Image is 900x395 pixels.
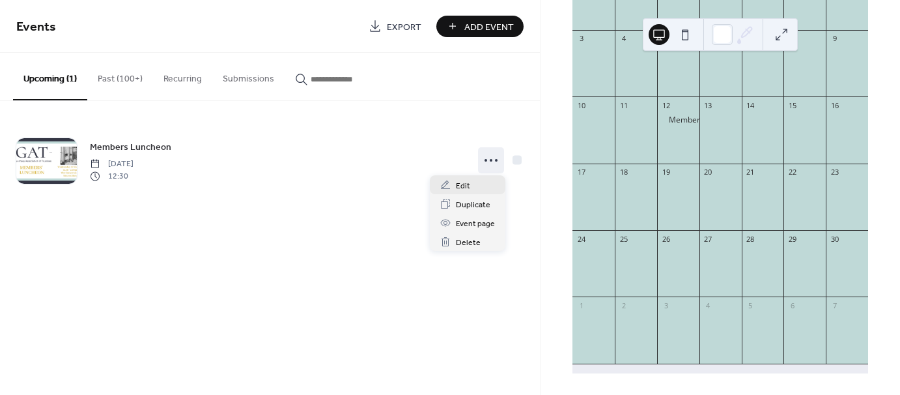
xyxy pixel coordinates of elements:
[576,100,586,110] div: 10
[576,168,586,177] div: 17
[830,168,839,177] div: 23
[619,34,628,44] div: 4
[90,170,134,182] span: 12:30
[456,217,495,231] span: Event page
[661,234,671,244] div: 26
[576,34,586,44] div: 3
[703,300,713,310] div: 4
[90,141,171,154] span: Members Luncheon
[661,168,671,177] div: 19
[619,234,628,244] div: 25
[90,158,134,170] span: [DATE]
[619,100,628,110] div: 11
[746,234,755,244] div: 28
[661,300,671,310] div: 3
[787,100,797,110] div: 15
[153,53,212,99] button: Recurring
[787,234,797,244] div: 29
[87,53,153,99] button: Past (100+)
[619,300,628,310] div: 2
[746,300,755,310] div: 5
[657,115,699,126] div: Members Luncheon
[359,16,431,37] a: Export
[576,234,586,244] div: 24
[746,100,755,110] div: 14
[90,139,171,154] a: Members Luncheon
[619,168,628,177] div: 18
[212,53,285,99] button: Submissions
[464,20,514,34] span: Add Event
[787,300,797,310] div: 6
[830,234,839,244] div: 30
[456,236,481,250] span: Delete
[387,20,421,34] span: Export
[456,198,490,212] span: Duplicate
[703,168,713,177] div: 20
[787,168,797,177] div: 22
[661,100,671,110] div: 12
[746,168,755,177] div: 21
[16,14,56,40] span: Events
[830,100,839,110] div: 16
[436,16,524,37] button: Add Event
[669,115,741,126] div: Members Luncheon
[830,34,839,44] div: 9
[703,234,713,244] div: 27
[456,179,470,193] span: Edit
[576,300,586,310] div: 1
[13,53,87,100] button: Upcoming (1)
[703,100,713,110] div: 13
[830,300,839,310] div: 7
